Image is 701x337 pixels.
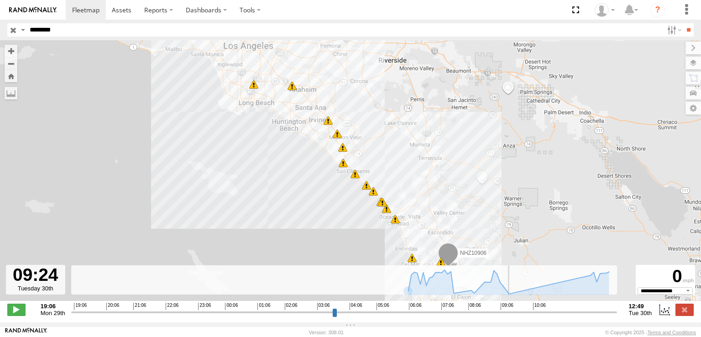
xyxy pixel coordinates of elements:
div: © Copyright 2025 - [605,330,696,335]
span: Mon 29th Sep 2025 [41,310,65,316]
img: rand-logo.svg [9,7,57,13]
label: Search Query [19,23,26,37]
div: 11 [249,80,258,89]
button: Zoom in [5,45,17,57]
span: NHZ10906 [460,250,487,257]
span: 01:06 [257,303,270,310]
span: 23:06 [198,303,211,310]
label: Play/Stop [7,304,26,316]
div: 7 [408,253,417,263]
span: 04:06 [350,303,362,310]
span: 07:06 [441,303,454,310]
span: 22:06 [166,303,178,310]
span: 00:06 [225,303,238,310]
a: Terms and Conditions [648,330,696,335]
div: 5 [288,81,297,90]
span: 20:06 [106,303,119,310]
div: 7 [391,215,400,224]
label: Measure [5,87,17,100]
a: Visit our Website [5,328,47,337]
span: 19:06 [74,303,87,310]
i: ? [650,3,665,17]
div: 10 [436,258,445,267]
label: Map Settings [685,102,701,115]
span: 21:06 [133,303,146,310]
button: Zoom Home [5,70,17,82]
span: 05:06 [377,303,389,310]
span: 09:06 [501,303,513,310]
div: Version: 308.01 [309,330,344,335]
span: 06:06 [409,303,422,310]
div: 0 [637,266,694,287]
label: Search Filter Options [664,23,683,37]
button: Zoom out [5,57,17,70]
span: 10:06 [533,303,546,310]
span: 02:06 [285,303,298,310]
strong: 19:06 [41,303,65,310]
label: Close [675,304,694,316]
strong: 12:49 [629,303,652,310]
span: 08:06 [468,303,481,310]
span: 03:06 [317,303,330,310]
span: Tue 30th Sep 2025 [629,310,652,316]
div: Zulema McIntosch [591,3,618,17]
